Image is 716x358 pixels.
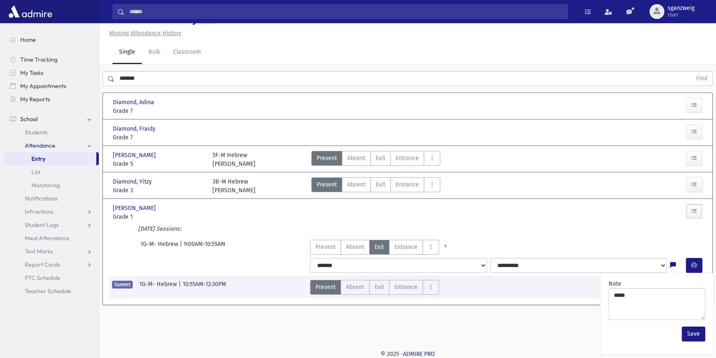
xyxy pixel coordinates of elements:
span: Present [317,180,337,189]
span: Home [20,36,36,43]
span: Exit [376,180,385,189]
a: My Reports [3,93,99,106]
span: [PERSON_NAME] [113,204,158,212]
img: AdmirePro [7,3,54,20]
span: Diamond, Adina [113,98,156,107]
u: Missing Attendance History [109,30,181,37]
span: Notifications [25,195,57,202]
span: Entrance [394,243,418,251]
span: Diamond, Fraidy [113,124,157,133]
span: Absent [347,180,365,189]
a: Bulk [142,41,167,64]
a: Missing Attendance History [106,30,181,37]
span: User [668,12,695,18]
a: Student Logs [3,218,99,232]
span: My Reports [20,95,50,103]
div: AttTypes [310,240,452,255]
div: 5F-M Hebrew [PERSON_NAME] [212,151,255,168]
a: Infractions [3,205,99,218]
span: Exit [375,283,384,291]
a: Home [3,33,99,46]
span: Grade 5 [113,160,204,168]
a: Time Tracking [3,53,99,66]
span: Grade 1 [113,212,204,221]
span: Absent [346,283,364,291]
span: [PERSON_NAME] [113,151,158,160]
span: Grade 7 [113,107,204,115]
span: Attendance [25,142,55,149]
span: Infractions [25,208,53,215]
span: sganzweig [668,5,695,12]
span: | [179,280,183,295]
span: School [20,115,38,123]
a: Attendance [3,139,99,152]
span: Diamond, Yitzy [113,177,153,186]
span: List [31,168,41,176]
span: Entry [31,155,45,162]
a: Report Cards [3,258,99,271]
span: My Tasks [20,69,43,76]
a: Notifications [3,192,99,205]
span: 9:00AM-10:55AM [184,240,225,255]
span: Present [315,283,336,291]
a: Students [3,126,99,139]
a: Teacher Schedule [3,284,99,298]
span: Present [317,154,337,162]
span: Teacher Schedule [25,287,71,295]
a: School [3,112,99,126]
div: AttTypes [311,177,440,195]
span: Absent [347,154,365,162]
a: Classroom [167,41,208,64]
span: Current [112,281,133,289]
a: Meal Attendance [3,232,99,245]
button: Save [682,327,705,341]
span: PTC Schedule [25,274,60,282]
span: Exit [376,154,385,162]
span: Entrance [394,283,418,291]
label: Note [609,279,621,288]
span: My Appointments [20,82,66,90]
span: Students [25,129,48,136]
a: Entry [3,152,96,165]
span: Report Cards [25,261,60,268]
i: [DATE] Sessions: [138,225,181,232]
div: AttTypes [310,280,439,295]
span: Grade 3 [113,186,204,195]
span: Monitoring [31,181,60,189]
span: Exit [375,243,384,251]
a: List [3,165,99,179]
a: My Appointments [3,79,99,93]
span: Present [315,243,336,251]
span: 10:55AM-12:30PM [183,280,226,295]
a: PTC Schedule [3,271,99,284]
span: Test Marks [25,248,53,255]
span: Entrance [396,180,419,189]
button: Find [691,72,712,86]
span: Meal Attendance [25,234,69,242]
span: Entrance [396,154,419,162]
a: My Tasks [3,66,99,79]
span: Time Tracking [20,56,57,63]
input: Search [124,4,568,19]
div: 3B-M Hebrew [PERSON_NAME] [212,177,255,195]
span: Absent [346,243,364,251]
a: Test Marks [3,245,99,258]
span: 1G-M- Hebrew [139,280,179,295]
span: 1G-M- Hebrew [141,240,180,255]
div: AttTypes [311,151,440,168]
span: | [180,240,184,255]
a: Single [112,41,142,64]
span: Student Logs [25,221,59,229]
span: Grade 7 [113,133,204,142]
a: Monitoring [3,179,99,192]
